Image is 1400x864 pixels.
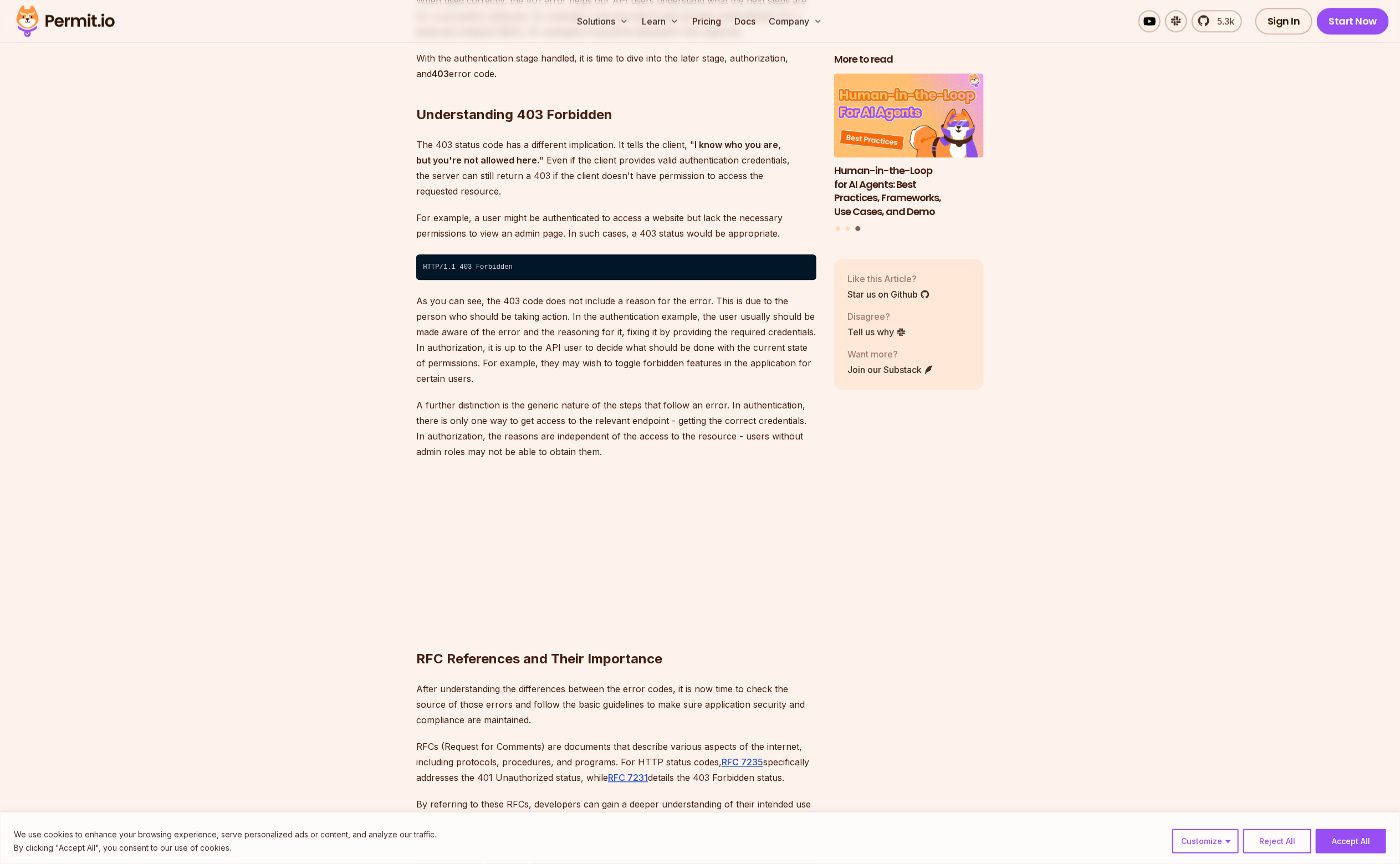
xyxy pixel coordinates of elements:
img: Human-in-the-Loop for AI Agents: Best Practices, Frameworks, Use Cases, and Demo [834,74,984,158]
h3: Human-in-the-Loop for AI Agents: Best Practices, Frameworks, Use Cases, and Demo [834,164,984,219]
button: Go to slide 3 [855,226,860,231]
p: As you can see, the 403 code does not include a reason for the error. This is due to the person w... [416,293,816,386]
a: Sign In [1255,8,1312,34]
span: 5.3k [1210,14,1234,28]
a: Star us on Github [847,288,930,301]
h2: More to read [834,53,984,67]
iframe: https://lu.ma/embed/calendar/cal-osivJJtYL9hKgx6/events [416,471,749,637]
p: Like this Article? [847,272,930,285]
p: RFCs (Request for Comments) are documents that describe various aspects of the internet, includin... [416,739,816,785]
a: RFC 7231 [608,772,648,783]
a: RFC 7235 [722,756,763,768]
a: 5.3k [1192,10,1242,32]
img: Permit logo [11,2,120,40]
p: We use cookies to enhance your browsing experience, serve personalized ads or content, and analyz... [14,828,436,841]
button: Go to slide 1 [836,226,840,231]
button: Customize [1172,829,1239,853]
a: Pricing [688,10,725,32]
p: A further distinction is the generic nature of the steps that follow an error. In authentication,... [416,397,816,459]
h2: Understanding 403 Forbidden [416,62,816,124]
button: Go to slide 2 [846,226,850,231]
h2: RFC References and Their Importance [416,606,816,668]
li: 3 of 3 [834,74,984,219]
p: Disagree? [847,310,906,323]
strong: 403 [432,68,449,79]
a: Docs [730,10,760,32]
p: By clicking "Accept All", you consent to our use of cookies. [14,841,436,855]
button: Learn [637,10,683,32]
a: Tell us why [847,325,906,339]
button: Company [764,10,827,32]
p: By referring to these RFCs, developers can gain a deeper understanding of their intended use and ... [416,796,816,843]
button: Accept All [1316,829,1386,853]
button: Solutions [573,10,633,32]
p: Want more? [847,347,934,361]
a: Start Now [1317,8,1389,34]
a: Join our Substack [847,363,934,376]
p: After understanding the differences between the error codes, it is now time to check the source o... [416,681,816,728]
div: Posts [834,74,984,233]
p: With the authentication stage handled, it is time to dive into the later stage, authorization, an... [416,50,816,81]
button: Reject All [1243,829,1311,853]
p: The 403 status code has a different implication. It tells the client, " " Even if the client prov... [416,137,816,199]
p: For example, a user might be authenticated to access a website but lack the necessary permissions... [416,210,816,241]
code: HTTP/1.1 403 Forbidden [416,254,816,280]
